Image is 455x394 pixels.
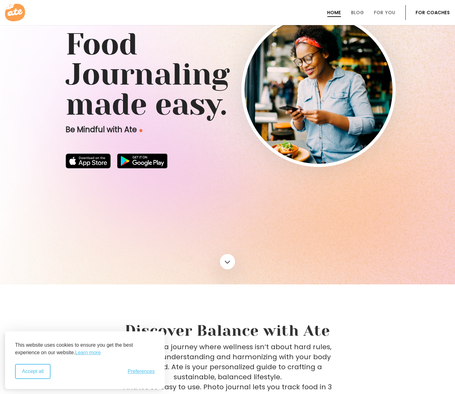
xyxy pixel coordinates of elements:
[128,369,155,374] span: Preferences
[416,10,450,15] a: For Coaches
[327,10,341,15] a: Home
[15,364,51,379] button: Accept all cookies
[66,125,241,135] p: Be Mindful with Ate
[117,153,168,168] img: badge-download-google.png
[75,349,101,356] a: Learn more
[128,369,155,374] button: Toggle preferences
[374,10,395,15] a: For You
[66,153,111,168] img: badge-download-apple.svg
[351,10,364,15] a: Blog
[244,16,393,164] img: home-hero-img-rounded.png
[15,341,155,356] p: This website uses cookies to ensure you get the best experience on our website.
[66,29,389,120] h1: Food Journaling made easy.
[74,322,381,340] h2: Discover Balance with Ate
